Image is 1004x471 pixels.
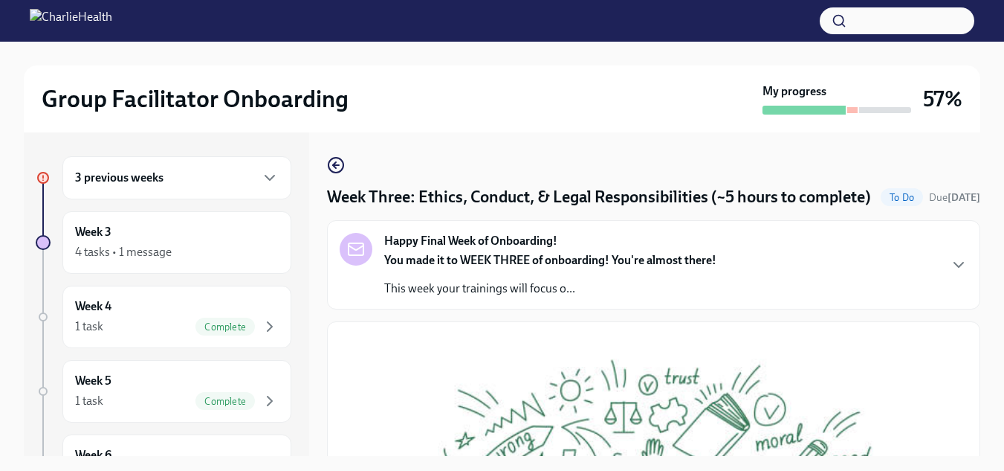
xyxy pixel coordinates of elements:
h6: Week 3 [75,224,111,240]
strong: You made it to WEEK THREE of onboarding! You're almost there! [384,253,716,267]
a: Week 34 tasks • 1 message [36,211,291,274]
span: Complete [195,396,255,407]
h3: 57% [923,86,962,112]
span: September 23rd, 2025 10:00 [929,190,980,205]
h6: Week 6 [75,447,111,464]
strong: My progress [762,83,826,100]
img: CharlieHealth [30,9,112,33]
div: 3 previous weeks [62,156,291,199]
h2: Group Facilitator Onboarding [42,84,349,114]
strong: [DATE] [948,191,980,204]
strong: Happy Final Week of Onboarding! [384,233,557,249]
a: Week 51 taskComplete [36,360,291,423]
h6: 3 previous weeks [75,170,163,186]
span: To Do [881,192,923,203]
h6: Week 4 [75,298,111,315]
h4: Week Three: Ethics, Conduct, & Legal Responsibilities (~5 hours to complete) [327,186,871,208]
div: 1 task [75,318,103,335]
p: This week your trainings will focus o... [384,281,716,297]
span: Due [929,191,980,204]
h6: Week 5 [75,373,111,389]
div: 4 tasks • 1 message [75,244,172,260]
a: Week 41 taskComplete [36,286,291,348]
span: Complete [195,321,255,333]
div: 1 task [75,393,103,409]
